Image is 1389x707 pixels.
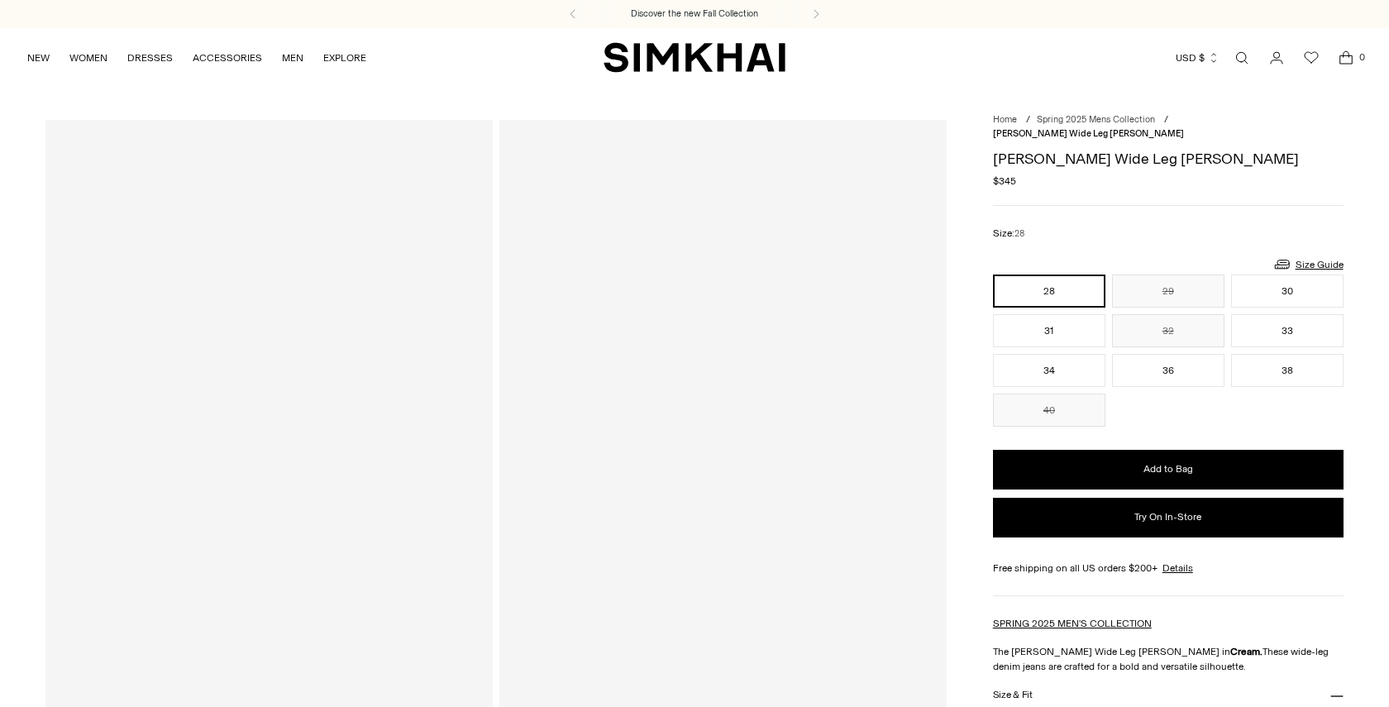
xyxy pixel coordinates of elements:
[69,40,107,76] a: WOMEN
[993,174,1016,189] span: $345
[1112,314,1224,347] button: 32
[27,40,50,76] a: NEW
[1272,254,1344,275] a: Size Guide
[993,275,1105,308] button: 28
[604,41,785,74] a: SIMKHAI
[1231,314,1344,347] button: 33
[993,618,1152,629] a: SPRING 2025 MEN'S COLLECTION
[282,40,303,76] a: MEN
[1295,41,1328,74] a: Wishlist
[993,561,1344,576] div: Free shipping on all US orders $200+
[1329,41,1363,74] a: Open cart modal
[993,314,1105,347] button: 31
[1162,561,1193,576] a: Details
[1037,114,1155,125] a: Spring 2025 Mens Collection
[1026,113,1030,127] div: /
[1176,40,1220,76] button: USD $
[993,644,1344,674] p: The [PERSON_NAME] Wide Leg [PERSON_NAME] in These wide-leg denim jeans are crafted for a bold and...
[993,498,1344,537] button: Try On In-Store
[1225,41,1258,74] a: Open search modal
[993,128,1184,139] span: [PERSON_NAME] Wide Leg [PERSON_NAME]
[993,114,1017,125] a: Home
[993,690,1033,700] h3: Size & Fit
[993,151,1344,166] h1: [PERSON_NAME] Wide Leg [PERSON_NAME]
[1230,646,1263,657] strong: Cream.
[993,450,1344,490] button: Add to Bag
[993,226,1024,241] label: Size:
[1231,275,1344,308] button: 30
[993,354,1105,387] button: 34
[1260,41,1293,74] a: Go to the account page
[127,40,173,76] a: DRESSES
[323,40,366,76] a: EXPLORE
[631,7,758,21] a: Discover the new Fall Collection
[1143,462,1193,476] span: Add to Bag
[1231,354,1344,387] button: 38
[1354,50,1369,64] span: 0
[1014,228,1024,239] span: 28
[1112,354,1224,387] button: 36
[993,113,1344,141] nav: breadcrumbs
[1112,275,1224,308] button: 29
[993,394,1105,427] button: 40
[1164,113,1168,127] div: /
[193,40,262,76] a: ACCESSORIES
